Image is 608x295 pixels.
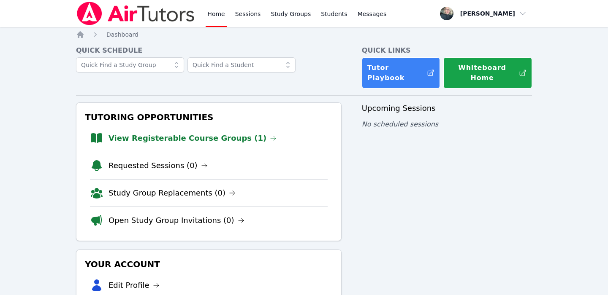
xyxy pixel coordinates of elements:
nav: Breadcrumb [76,30,532,39]
span: Messages [358,10,387,18]
h3: Upcoming Sessions [362,102,532,114]
h4: Quick Links [362,46,532,56]
button: Whiteboard Home [443,57,532,88]
h3: Tutoring Opportunities [83,110,334,125]
h4: Quick Schedule [76,46,342,56]
span: Dashboard [106,31,138,38]
img: Air Tutors [76,2,195,25]
a: Requested Sessions (0) [109,160,208,172]
input: Quick Find a Student [187,57,296,72]
input: Quick Find a Study Group [76,57,184,72]
a: Dashboard [106,30,138,39]
a: View Registerable Course Groups (1) [109,132,277,144]
a: Tutor Playbook [362,57,440,88]
h3: Your Account [83,257,334,272]
a: Open Study Group Invitations (0) [109,215,244,226]
span: No scheduled sessions [362,120,438,128]
a: Edit Profile [109,279,160,291]
a: Study Group Replacements (0) [109,187,236,199]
